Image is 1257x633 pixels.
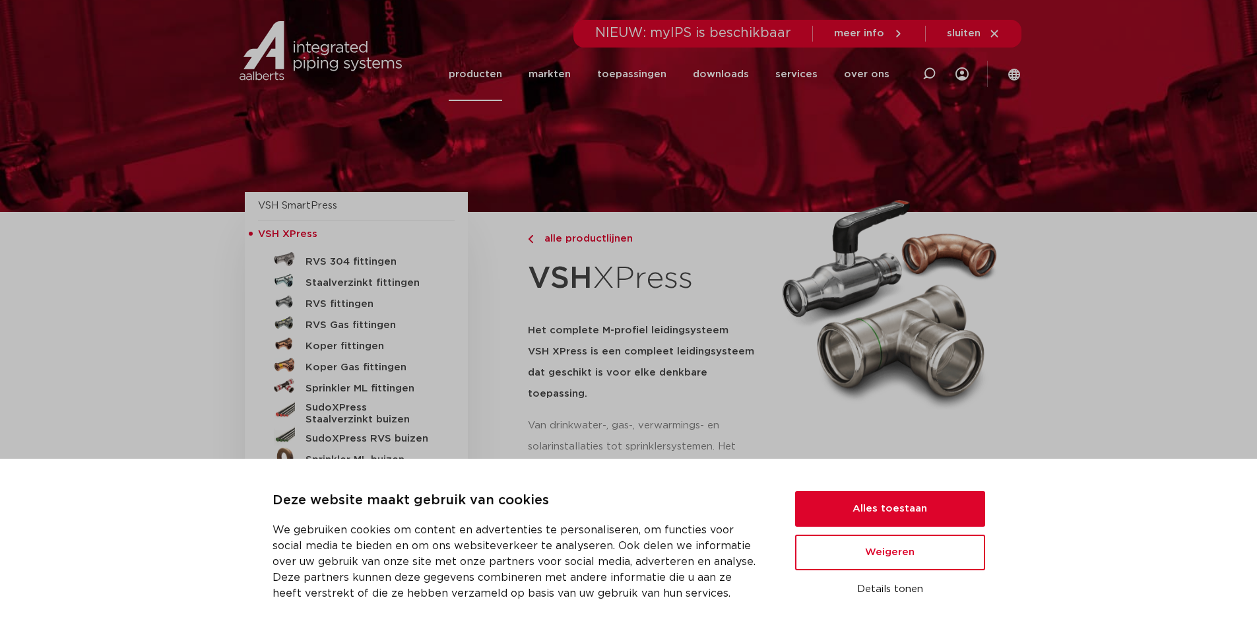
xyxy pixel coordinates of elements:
p: Van drinkwater-, gas-, verwarmings- en solarinstallaties tot sprinklersystemen. Het assortiment b... [528,415,767,479]
a: Sprinkler ML fittingen [258,376,455,397]
img: chevron-right.svg [528,235,533,244]
span: VSH XPress [258,229,317,239]
div: my IPS [955,48,969,101]
a: markten [529,48,571,101]
h5: RVS 304 fittingen [306,256,436,268]
a: RVS Gas fittingen [258,312,455,333]
h5: SudoXPress RVS buizen [306,433,436,445]
a: SudoXPress RVS buizen [258,426,455,447]
h5: Koper fittingen [306,341,436,352]
h5: SudoXPress Staalverzinkt buizen [306,402,436,426]
a: producten [449,48,502,101]
h5: Staalverzinkt fittingen [306,277,436,289]
a: RVS fittingen [258,291,455,312]
strong: VSH [528,263,593,294]
a: meer info [834,28,904,40]
h5: Het complete M-profiel leidingsysteem VSH XPress is een compleet leidingsysteem dat geschikt is v... [528,320,767,405]
span: meer info [834,28,884,38]
a: services [775,48,818,101]
p: Deze website maakt gebruik van cookies [273,490,763,512]
a: Koper fittingen [258,333,455,354]
span: sluiten [947,28,981,38]
p: We gebruiken cookies om content en advertenties te personaliseren, om functies voor social media ... [273,522,763,601]
a: over ons [844,48,889,101]
button: Weigeren [795,535,985,570]
button: Details tonen [795,578,985,601]
a: Staalverzinkt fittingen [258,270,455,291]
span: NIEUW: myIPS is beschikbaar [595,26,791,40]
h5: RVS Gas fittingen [306,319,436,331]
h5: Sprinkler ML buizen [306,454,436,466]
h5: Sprinkler ML fittingen [306,383,436,395]
a: downloads [693,48,749,101]
h1: XPress [528,253,767,304]
a: RVS 304 fittingen [258,249,455,270]
a: SudoXPress Staalverzinkt buizen [258,397,455,426]
a: sluiten [947,28,1000,40]
button: Alles toestaan [795,491,985,527]
a: toepassingen [597,48,666,101]
h5: RVS fittingen [306,298,436,310]
a: Koper Gas fittingen [258,354,455,376]
nav: Menu [449,48,889,101]
a: alle productlijnen [528,231,767,247]
a: Sprinkler ML buizen [258,447,455,468]
h5: Koper Gas fittingen [306,362,436,374]
span: alle productlijnen [536,234,633,244]
a: VSH SmartPress [258,201,337,211]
